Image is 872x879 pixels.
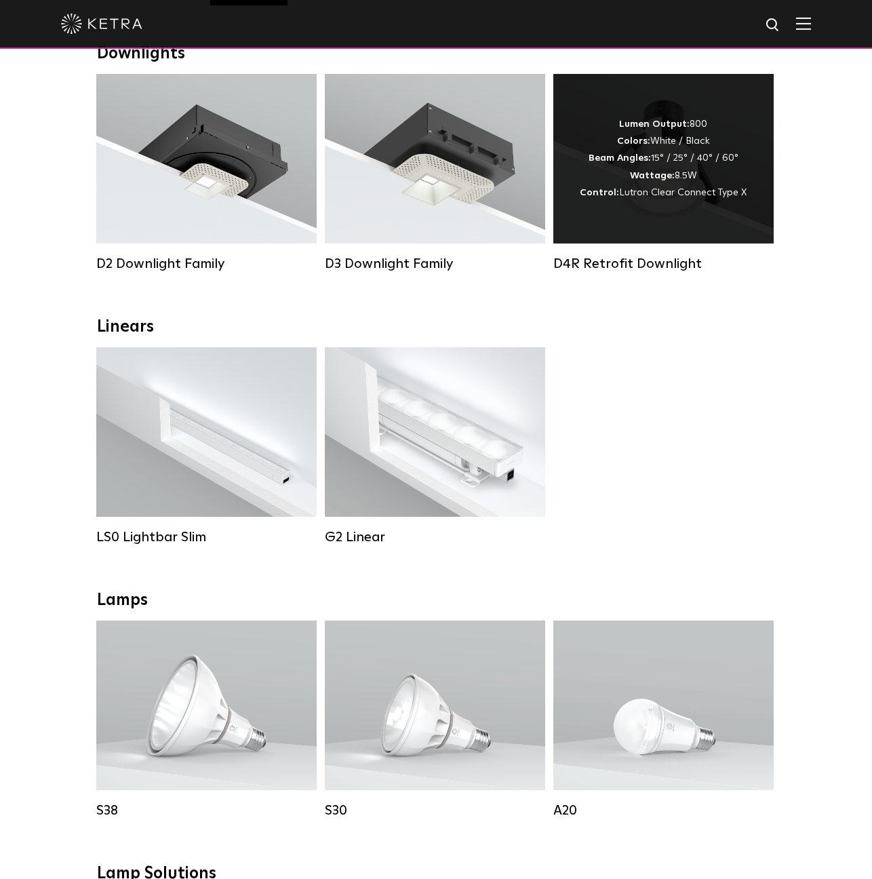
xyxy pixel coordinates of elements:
span: Lutron Clear Connect Type X [619,188,747,197]
a: D3 Downlight Family Lumen Output:700 / 900 / 1100Colors:White / Black / Silver / Bronze / Paintab... [325,74,545,272]
div: G2 Linear [325,529,545,545]
strong: Beam Angles: [589,153,651,163]
strong: Wattage: [630,171,675,180]
img: ketra-logo-2019-white [61,14,142,34]
a: A20 Lumen Output:600 / 800Colors:White / BlackBase Type:E26 Edison Base / GU24Beam Angles:Omni-Di... [553,621,774,819]
a: S38 Lumen Output:1100Colors:White / BlackBase Type:E26 Edison Base / GU24Beam Angles:10° / 25° / ... [96,621,317,819]
div: Lamps [97,591,775,610]
div: S38 [96,802,317,819]
div: D2 Downlight Family [96,256,317,272]
div: D4R Retrofit Downlight [553,256,774,272]
div: S30 [325,802,545,819]
a: LS0 Lightbar Slim Lumen Output:200 / 350Colors:White / BlackControl:X96 Controller [96,347,317,545]
strong: Control: [580,188,619,197]
div: D3 Downlight Family [325,256,545,272]
a: G2 Linear Lumen Output:400 / 700 / 1000Colors:WhiteBeam Angles:Flood / [GEOGRAPHIC_DATA] / Narrow... [325,347,545,545]
div: LS0 Lightbar Slim [96,529,317,545]
a: S30 Lumen Output:1100Colors:White / BlackBase Type:E26 Edison Base / GU24Beam Angles:15° / 25° / ... [325,621,545,819]
div: A20 [553,802,774,819]
div: Linears [97,317,775,337]
div: 800 White / Black 15° / 25° / 40° / 60° 8.5W [580,116,747,201]
img: Hamburger%20Nav.svg [796,17,811,30]
div: Downlights [97,44,775,64]
a: D4R Retrofit Downlight Lumen Output:800Colors:White / BlackBeam Angles:15° / 25° / 40° / 60°Watta... [553,74,774,272]
a: D2 Downlight Family Lumen Output:1200Colors:White / Black / Gloss Black / Silver / Bronze / Silve... [96,74,317,272]
strong: Colors: [617,136,650,146]
img: search icon [765,17,782,34]
strong: Lumen Output: [619,119,690,129]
